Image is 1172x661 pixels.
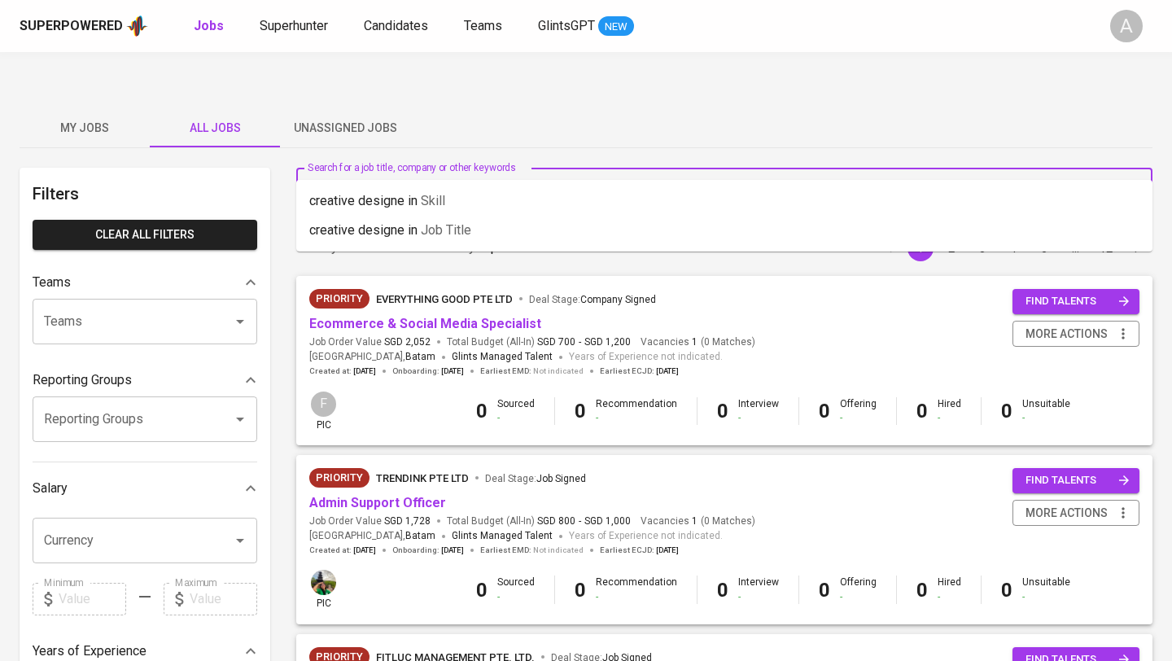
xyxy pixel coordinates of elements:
b: 0 [717,400,728,422]
div: - [596,590,677,604]
span: find talents [1025,292,1130,311]
a: Admin Support Officer [309,495,446,510]
b: 0 [575,400,586,422]
button: Open [229,529,251,552]
span: SGD 800 [537,514,575,528]
span: [GEOGRAPHIC_DATA] , [309,349,435,366]
span: [DATE] [441,366,464,377]
span: Job Order Value [309,514,431,528]
div: Unsuitable [1022,397,1070,425]
div: - [738,590,779,604]
span: Earliest EMD : [480,545,584,556]
a: Ecommerce & Social Media Specialist [309,316,541,331]
button: Open [229,310,251,333]
span: [DATE] [353,366,376,377]
div: Recommendation [596,397,677,425]
span: Vacancies ( 0 Matches ) [641,514,755,528]
span: Onboarding : [392,366,464,377]
span: Skill [421,193,445,208]
b: 0 [1001,400,1012,422]
div: - [738,411,779,425]
button: Open [229,408,251,431]
span: Onboarding : [392,545,464,556]
div: A [1110,10,1143,42]
span: Not indicated [533,545,584,556]
b: 0 [717,579,728,602]
div: Offering [840,397,877,425]
a: Superhunter [260,16,331,37]
a: Jobs [194,16,227,37]
div: - [497,590,535,604]
p: creative designe in [309,221,471,240]
b: 0 [916,400,928,422]
span: SGD 700 [537,335,575,349]
span: Not indicated [533,366,584,377]
span: SGD 1,000 [584,514,631,528]
input: Value [59,583,126,615]
b: 0 [819,400,830,422]
span: Clear All filters [46,225,244,245]
div: Offering [840,576,877,603]
div: Interview [738,576,779,603]
div: Superpowered [20,17,123,36]
span: Job title [421,222,471,238]
span: SGD 1,200 [584,335,631,349]
span: Job Order Value [309,335,431,349]
div: pic [309,568,338,611]
b: 0 [476,579,488,602]
span: more actions [1025,503,1108,523]
div: F [309,390,338,418]
span: - [579,335,581,349]
h6: Filters [33,181,257,207]
img: eva@glints.com [311,570,336,595]
span: Created at : [309,545,376,556]
span: Deal Stage : [485,473,586,484]
span: Unassigned Jobs [290,118,400,138]
p: Years of Experience [33,641,146,661]
span: Company Signed [580,294,656,305]
a: Superpoweredapp logo [20,14,148,38]
b: 0 [819,579,830,602]
a: Teams [464,16,505,37]
span: Earliest ECJD : [600,545,679,556]
span: NEW [598,19,634,35]
span: My Jobs [29,118,140,138]
b: 0 [476,400,488,422]
span: Superhunter [260,18,328,33]
div: - [840,590,877,604]
span: Years of Experience not indicated. [569,349,723,366]
p: Reporting Groups [33,370,132,390]
span: Batam [405,528,435,545]
div: Hired [938,397,961,425]
span: Batam [405,349,435,366]
div: - [938,590,961,604]
button: more actions [1012,321,1139,348]
div: Salary [33,472,257,505]
span: Total Budget (All-In) [447,514,631,528]
span: Glints Managed Talent [452,530,553,541]
b: 0 [916,579,928,602]
span: Priority [309,291,370,307]
span: [GEOGRAPHIC_DATA] , [309,528,435,545]
button: find talents [1012,468,1139,493]
span: All Jobs [160,118,270,138]
span: [DATE] [656,545,679,556]
p: creative designe in [309,191,445,211]
span: [DATE] [441,545,464,556]
button: more actions [1012,500,1139,527]
div: - [840,411,877,425]
span: Candidates [364,18,428,33]
span: SGD 1,728 [384,514,431,528]
span: TRENDINK PTE LTD [376,472,469,484]
b: 0 [575,579,586,602]
div: - [1022,590,1070,604]
div: Teams [33,266,257,299]
div: - [596,411,677,425]
span: SGD 2,052 [384,335,431,349]
p: Salary [33,479,68,498]
div: Unsuitable [1022,576,1070,603]
span: Deal Stage : [529,294,656,305]
div: Hired [938,576,961,603]
div: Recommendation [596,576,677,603]
span: Everything good Pte Ltd [376,293,513,305]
